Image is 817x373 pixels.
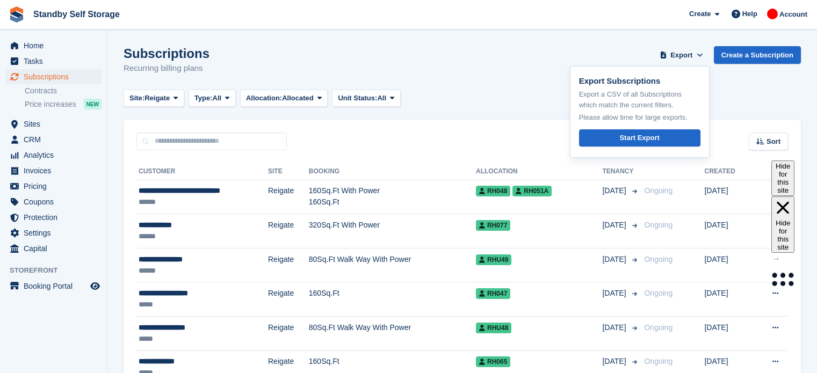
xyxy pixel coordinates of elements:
[602,356,628,367] span: [DATE]
[476,254,511,265] span: RHU49
[602,322,628,333] span: [DATE]
[658,46,705,64] button: Export
[644,357,673,365] span: Ongoing
[24,148,88,163] span: Analytics
[644,323,673,332] span: Ongoing
[5,179,102,194] a: menu
[704,214,753,248] td: [DATE]
[332,90,400,107] button: Unit Status: All
[714,46,801,64] a: Create a Subscription
[24,210,88,225] span: Protection
[129,93,144,104] span: Site:
[476,186,510,196] span: RH048
[268,317,309,351] td: Reigate
[24,225,88,240] span: Settings
[767,136,780,147] span: Sort
[309,317,476,351] td: 80Sq.Ft Walk Way With Power
[579,89,700,110] p: Export a CSV of all Subscriptions which match the current filters.
[704,163,753,180] th: Created
[24,194,88,209] span: Coupons
[704,317,753,351] td: [DATE]
[5,132,102,147] a: menu
[670,50,692,61] span: Export
[24,241,88,256] span: Capital
[602,288,628,299] span: [DATE]
[619,133,659,143] div: Start Export
[89,280,102,292] a: Preview store
[309,248,476,282] td: 80Sq.Ft Walk Way With Power
[476,220,510,231] span: RH077
[377,93,386,104] span: All
[268,282,309,317] td: Reigate
[24,116,88,131] span: Sites
[25,98,102,110] a: Price increases NEW
[5,69,102,84] a: menu
[282,93,314,104] span: Allocated
[136,163,268,180] th: Customer
[268,180,309,214] td: Reigate
[189,90,236,107] button: Type: All
[246,93,282,104] span: Allocation:
[309,214,476,248] td: 320Sq.Ft With Power
[268,248,309,282] td: Reigate
[213,93,222,104] span: All
[5,116,102,131] a: menu
[767,9,778,19] img: Aaron Winter
[602,185,628,196] span: [DATE]
[5,163,102,178] a: menu
[29,5,124,23] a: Standby Self Storage
[579,129,700,147] a: Start Export
[779,9,807,20] span: Account
[5,210,102,225] a: menu
[9,6,25,23] img: stora-icon-8386f47178a22dfd0bd8f6a31ec36ba5ce8667c1dd55bd0f319d3a0aa187defe.svg
[24,69,88,84] span: Subscriptions
[704,282,753,317] td: [DATE]
[476,323,511,333] span: RHU48
[5,225,102,240] a: menu
[24,38,88,53] span: Home
[476,356,510,367] span: RH065
[124,90,184,107] button: Site: Reigate
[309,180,476,214] td: 160Sq.Ft With Power 160Sq.Ft
[689,9,711,19] span: Create
[742,9,757,19] span: Help
[124,62,209,75] p: Recurring billing plans
[338,93,377,104] span: Unit Status:
[10,265,107,276] span: Storefront
[24,54,88,69] span: Tasks
[268,214,309,248] td: Reigate
[124,46,209,61] h1: Subscriptions
[25,86,102,96] a: Contracts
[602,163,640,180] th: Tenancy
[704,248,753,282] td: [DATE]
[704,180,753,214] td: [DATE]
[579,112,700,123] p: Please allow time for large exports.
[5,194,102,209] a: menu
[579,75,700,87] p: Export Subscriptions
[602,254,628,265] span: [DATE]
[5,241,102,256] a: menu
[84,99,102,109] div: NEW
[309,282,476,317] td: 160Sq.Ft
[144,93,170,104] span: Reigate
[512,186,552,196] span: RH051A
[24,279,88,294] span: Booking Portal
[602,220,628,231] span: [DATE]
[644,289,673,297] span: Ongoing
[476,163,603,180] th: Allocation
[268,163,309,180] th: Site
[476,288,510,299] span: RH047
[240,90,328,107] button: Allocation: Allocated
[24,132,88,147] span: CRM
[24,179,88,194] span: Pricing
[5,38,102,53] a: menu
[5,148,102,163] a: menu
[644,186,673,195] span: Ongoing
[644,255,673,264] span: Ongoing
[25,99,76,109] span: Price increases
[5,54,102,69] a: menu
[5,279,102,294] a: menu
[309,163,476,180] th: Booking
[24,163,88,178] span: Invoices
[644,221,673,229] span: Ongoing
